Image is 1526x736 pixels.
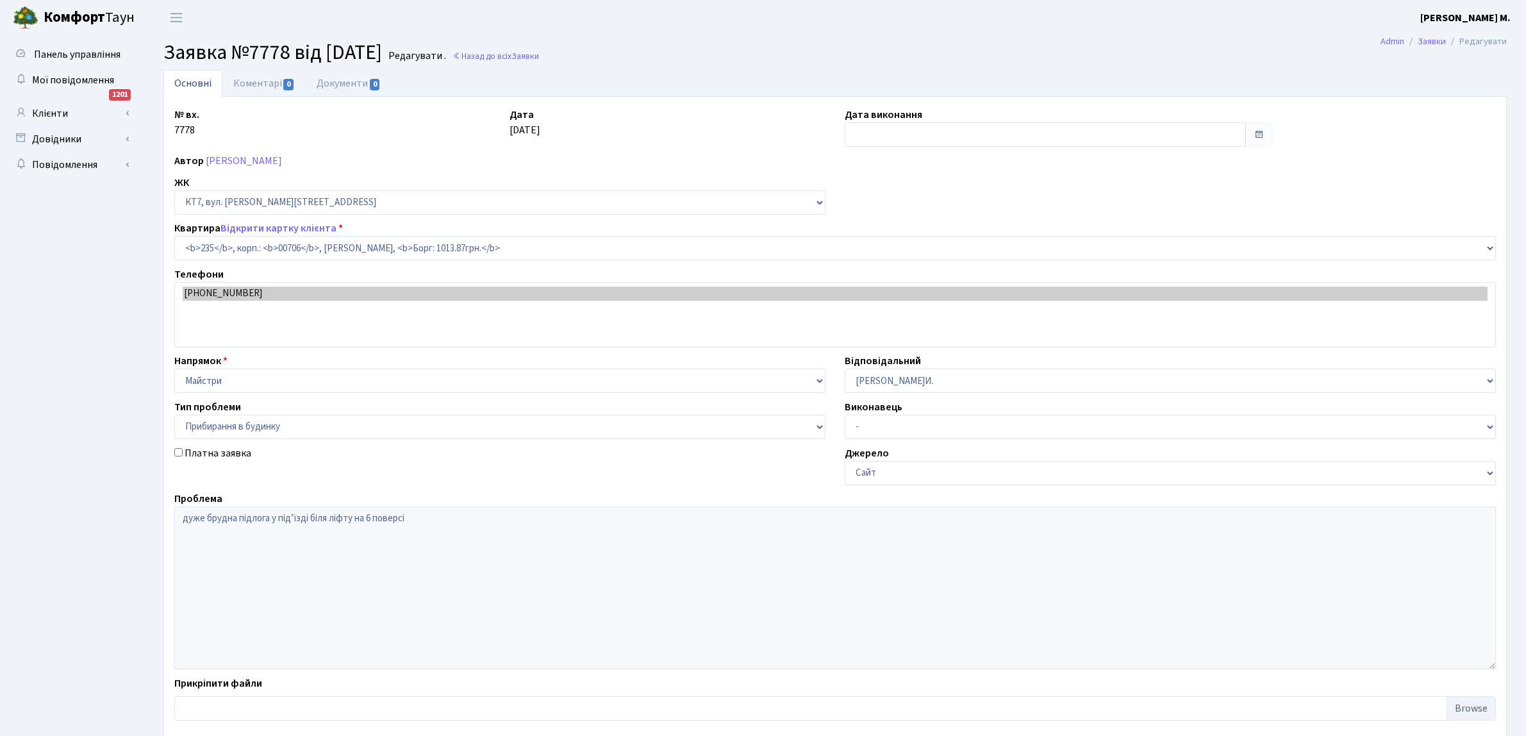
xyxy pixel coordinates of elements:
[174,491,222,506] label: Проблема
[174,415,825,439] select: )
[185,446,251,461] label: Платна заявка
[500,107,835,147] div: [DATE]
[845,399,902,415] label: Виконавець
[370,79,380,90] span: 0
[163,38,382,67] span: Заявка №7778 від [DATE]
[174,353,228,369] label: Напрямок
[206,154,282,168] a: [PERSON_NAME]
[163,70,222,97] a: Основні
[845,353,921,369] label: Відповідальний
[109,89,131,101] div: 1201
[452,50,539,62] a: Назад до всіхЗаявки
[1418,35,1446,48] a: Заявки
[174,175,189,190] label: ЖК
[174,221,343,236] label: Квартира
[306,70,392,97] a: Документи
[1420,11,1511,25] b: [PERSON_NAME] М.
[32,73,114,87] span: Мої повідомлення
[845,107,922,122] label: Дата виконання
[183,287,1488,301] option: [PHONE_NUMBER]
[160,7,192,28] button: Переключити навігацію
[174,399,241,415] label: Тип проблеми
[1420,10,1511,26] a: [PERSON_NAME] М.
[511,50,539,62] span: Заявки
[174,676,262,691] label: Прикріпити файли
[1381,35,1404,48] a: Admin
[510,107,534,122] label: Дата
[174,506,1496,669] textarea: дуже брудна підлога у підʼїзді біля ліфту на 6 поверсі
[174,267,224,282] label: Телефони
[174,107,199,122] label: № вх.
[6,126,135,152] a: Довідники
[1446,35,1507,49] li: Редагувати
[13,5,38,31] img: logo.png
[220,221,336,235] a: Відкрити картку клієнта
[386,50,446,62] small: Редагувати .
[283,79,294,90] span: 0
[6,152,135,178] a: Повідомлення
[44,7,135,29] span: Таун
[174,153,204,169] label: Автор
[845,446,889,461] label: Джерело
[174,236,1496,260] select: )
[1361,28,1526,55] nav: breadcrumb
[165,107,500,147] div: 7778
[6,101,135,126] a: Клієнти
[44,7,105,28] b: Комфорт
[6,42,135,67] a: Панель управління
[222,70,306,97] a: Коментарі
[34,47,120,62] span: Панель управління
[6,67,135,93] a: Мої повідомлення1201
